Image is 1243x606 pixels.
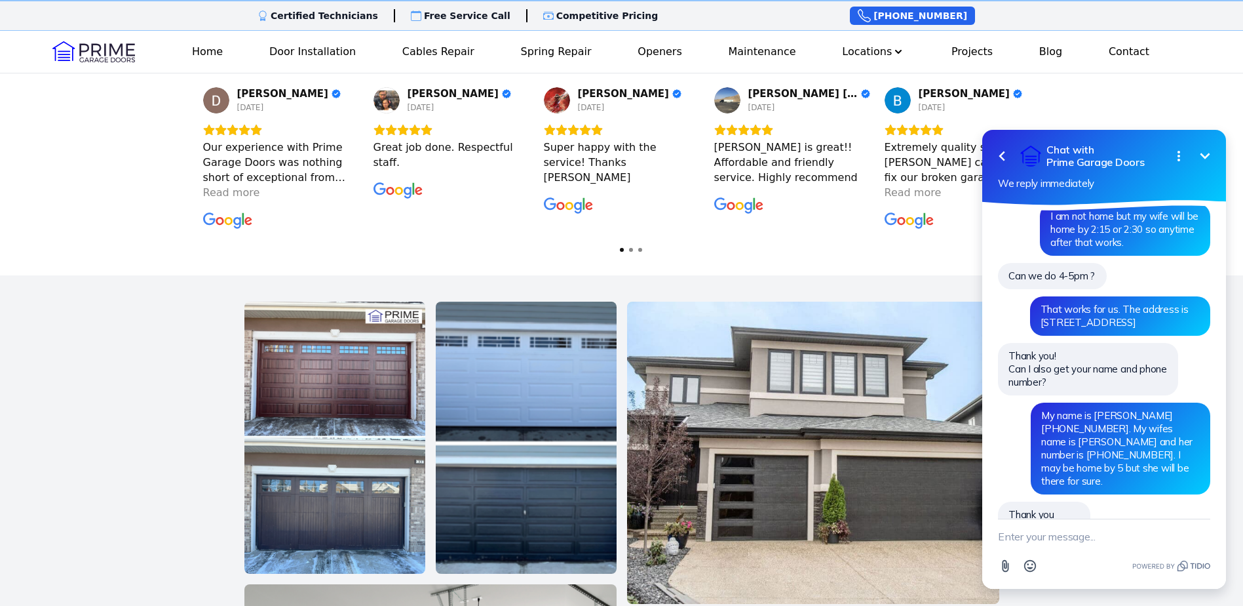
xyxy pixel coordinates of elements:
[544,195,594,216] a: View on Google
[748,88,858,100] span: [PERSON_NAME] [PERSON_NAME]
[408,102,434,113] div: [DATE]
[373,140,529,170] div: Great job done. Respectful staff.
[748,88,870,100] a: Review by irfan ali shah
[424,9,510,22] p: Free Service Call
[714,87,740,113] a: View on Google
[202,87,1041,232] div: Carousel
[373,87,400,113] a: View on Google
[544,124,700,136] div: Rating: 5.0 out of 5
[502,89,511,98] div: Verified Customer
[203,87,229,113] img: Dennis Young
[850,7,975,25] a: [PHONE_NUMBER]
[516,39,597,65] a: Spring Repair
[52,41,135,62] img: Logo
[672,89,681,98] div: Verified Customer
[408,88,511,100] a: Review by elmer badillo
[203,211,253,232] a: View on Google
[436,302,617,573] img: garage door installation calgary
[271,9,378,22] p: Certified Technicians
[373,87,400,113] img: elmer badillo
[627,302,999,603] img: garage door repair service calgary
[714,124,870,136] div: Rating: 5.0 out of 5
[885,185,942,200] div: Read more
[203,185,260,200] div: Read more
[885,140,1041,185] div: Extremely quality service! [PERSON_NAME] came out to fix our broken garage door right away. Very ...
[237,88,328,100] span: [PERSON_NAME]
[861,89,870,98] div: Verified Customer
[264,39,361,65] a: Door Installation
[237,88,341,100] a: Review by Dennis Young
[244,302,425,573] img: garage door installation service calgary
[714,87,740,113] img: irfan ali shah
[544,140,700,185] div: Super happy with the service! Thanks [PERSON_NAME]
[965,85,1243,606] iframe: Tidio Chat
[714,140,870,185] div: [PERSON_NAME] is great!! Affordable and friendly service. Highly recommend
[632,39,687,65] a: Openers
[187,39,228,65] a: Home
[544,87,570,113] img: Rafiq Dawood
[723,39,801,65] a: Maintenance
[885,211,934,232] a: View on Google
[946,39,998,65] a: Projects
[203,124,359,136] div: Rating: 5.0 out of 5
[885,87,911,113] a: View on Google
[919,88,1010,100] span: [PERSON_NAME]
[237,102,264,113] div: [DATE]
[837,39,910,65] button: Locations
[373,124,529,136] div: Rating: 5.0 out of 5
[397,39,480,65] a: Cables Repair
[544,87,570,113] a: View on Google
[578,88,681,100] a: Review by Rafiq Dawood
[373,180,423,201] a: View on Google
[748,102,775,113] div: [DATE]
[578,102,605,113] div: [DATE]
[203,140,359,185] div: Our experience with Prime Garage Doors was nothing short of exceptional from start to finish. We ...
[408,88,499,100] span: [PERSON_NAME]
[919,88,1022,100] a: Review by Billy G
[332,89,341,98] div: Verified Customer
[556,9,659,22] p: Competitive Pricing
[578,88,669,100] span: [PERSON_NAME]
[1034,39,1067,65] a: Blog
[714,195,764,216] a: View on Google
[885,124,1041,136] div: Rating: 5.0 out of 5
[208,149,229,170] div: Previous
[1103,39,1155,65] a: Contact
[919,102,946,113] div: [DATE]
[885,87,911,113] img: Billy G
[203,87,229,113] a: View on Google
